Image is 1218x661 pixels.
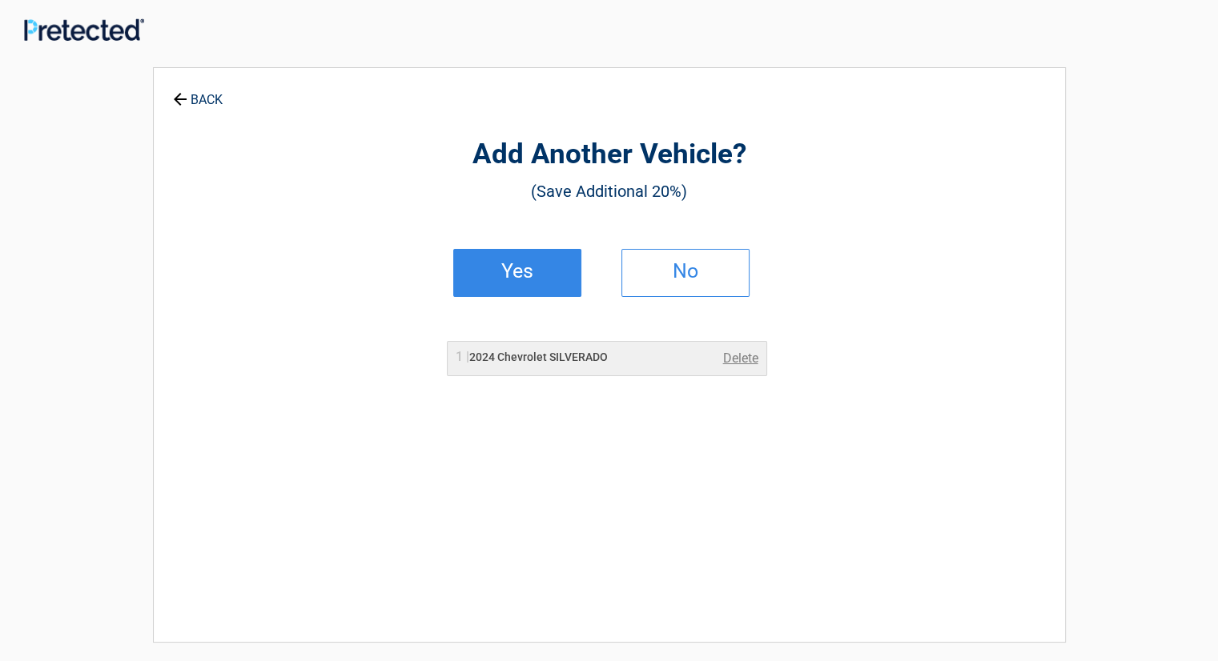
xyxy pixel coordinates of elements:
a: BACK [170,78,226,106]
h2: Yes [470,266,565,277]
a: Delete [723,349,758,368]
h3: (Save Additional 20%) [242,178,977,205]
h2: 2024 Chevrolet SILVERADO [456,349,608,366]
span: 1 | [456,349,469,364]
h2: No [638,266,733,277]
img: Main Logo [24,18,144,40]
h2: Add Another Vehicle? [242,136,977,174]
